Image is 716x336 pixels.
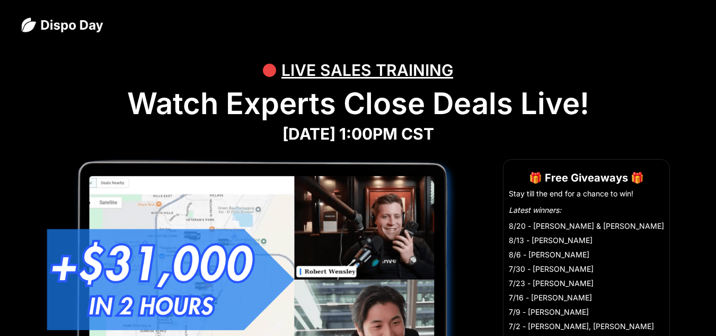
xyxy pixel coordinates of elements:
em: Latest winners: [509,205,561,214]
div: LIVE SALES TRAINING [281,54,453,86]
strong: 🎁 Free Giveaways 🎁 [529,171,644,184]
li: Stay till the end for a chance to win! [509,188,664,199]
strong: [DATE] 1:00PM CST [282,124,434,143]
h1: Watch Experts Close Deals Live! [21,86,695,122]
